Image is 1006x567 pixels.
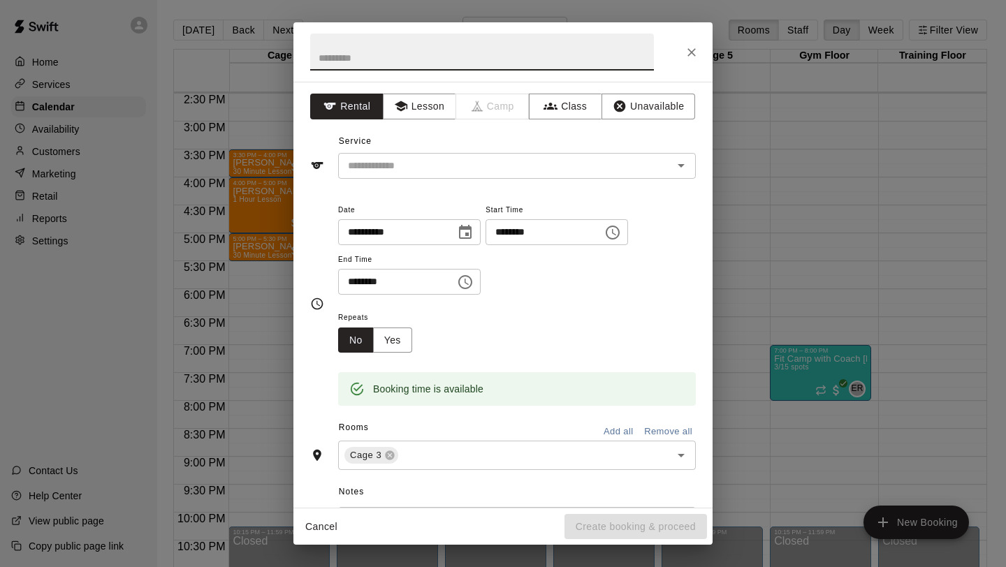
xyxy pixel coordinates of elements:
span: Date [338,201,481,220]
button: Open [671,156,691,175]
button: Class [529,94,602,119]
button: Choose time, selected time is 3:30 PM [599,219,627,246]
span: Notes [339,481,696,503]
button: Close [679,40,704,65]
div: outlined button group [338,327,412,353]
button: Lesson [383,94,456,119]
span: Cage 3 [344,448,387,462]
svg: Rooms [310,448,324,462]
button: Rental [310,94,384,119]
button: Add all [596,421,641,443]
div: Cage 3 [344,447,398,464]
svg: Service [310,159,324,172]
span: Repeats [338,309,423,327]
div: Booking time is available [373,376,483,402]
span: End Time [338,251,481,270]
button: Choose date, selected date is Aug 13, 2025 [451,219,479,246]
button: No [338,327,374,353]
span: Service [339,136,372,146]
span: Camps can only be created in the Services page [456,94,530,119]
button: Yes [373,327,412,353]
span: Start Time [486,201,628,220]
button: Remove all [641,421,696,443]
span: Rooms [339,422,369,432]
svg: Timing [310,297,324,311]
button: Unavailable [602,94,695,119]
button: Cancel [299,514,344,540]
button: Open [671,445,691,465]
button: Choose time, selected time is 4:00 PM [451,268,479,296]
